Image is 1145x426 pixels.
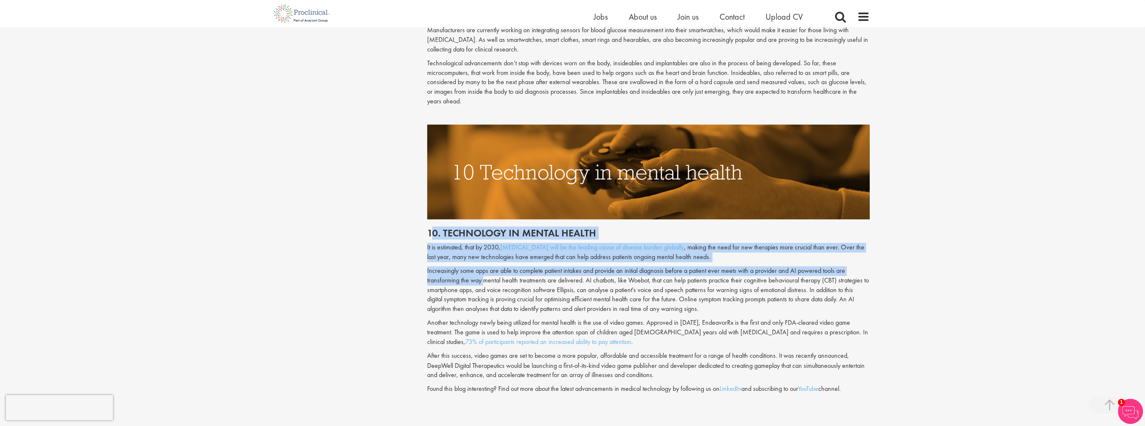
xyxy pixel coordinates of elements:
img: Chatbot [1118,399,1143,424]
a: Upload CV [766,11,803,22]
p: Smartwatches remain one of the most popular wearable devices in the healthcare industry, with all... [427,7,870,54]
p: It is estimated, that by 2030, , making the need for new therapies more crucial than ever. Over t... [427,243,870,262]
a: 73% of participants reported an increased ability to pay attention [465,337,631,346]
p: Found this blog interesting? Find out more about the latest advancements in medical technology by... [427,384,870,393]
a: Contact [720,11,745,22]
iframe: reCAPTCHA [6,395,113,420]
a: Jobs [594,11,608,22]
h2: 10. Technology in mental health [427,228,870,239]
p: Increasingly some apps are able to complete patient intakes and provide an initial diagnosis befo... [427,266,870,314]
p: After this success, video games are set to become a more popular, affordable and accessible treat... [427,351,870,380]
a: About us [629,11,657,22]
a: Join us [678,11,699,22]
span: 1 [1118,399,1125,406]
p: Another technology newly being utilized for mental health is the use of video games. Approved in ... [427,318,870,347]
a: [MEDICAL_DATA] will be the leading cause of disease burden globally [500,243,684,251]
p: Technological advancements don’t stop with devices worn on the body, insideables and implantables... [427,59,870,106]
a: YouTube [798,384,818,393]
a: LinkedIn [720,384,741,393]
